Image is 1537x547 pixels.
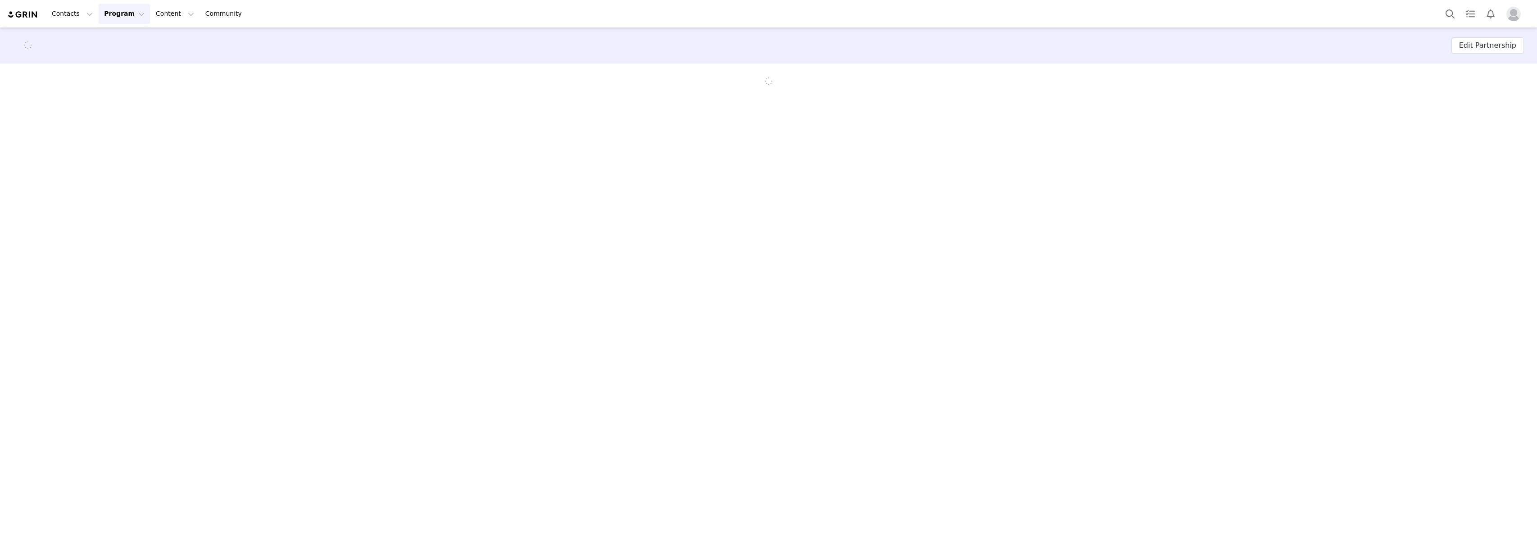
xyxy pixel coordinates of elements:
button: Search [1440,4,1460,24]
img: placeholder-profile.jpg [1506,7,1521,21]
button: Program [99,4,150,24]
button: Edit Partnership [1451,37,1524,54]
button: Contacts [46,4,98,24]
img: grin logo [7,10,39,19]
button: Profile [1501,7,1530,21]
a: Tasks [1460,4,1480,24]
a: Community [200,4,251,24]
button: Content [150,4,199,24]
button: Notifications [1481,4,1501,24]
